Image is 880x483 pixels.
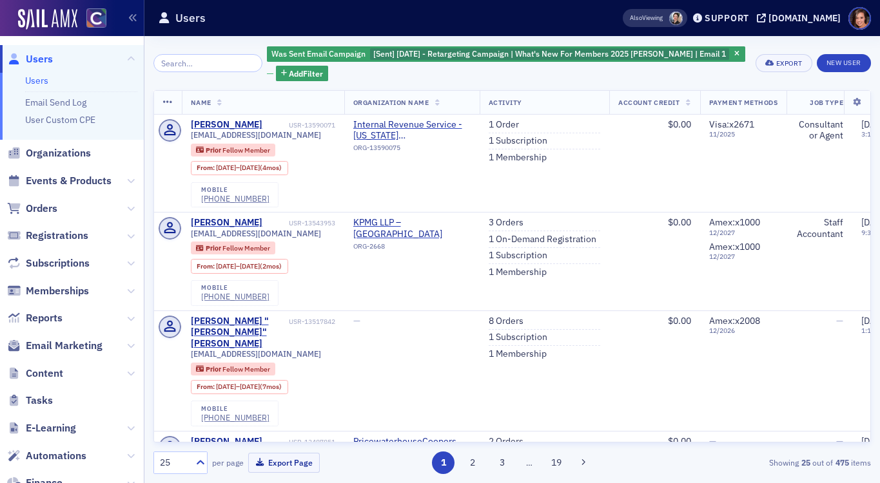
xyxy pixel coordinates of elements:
div: mobile [201,405,269,413]
a: [PERSON_NAME] "[PERSON_NAME]" [PERSON_NAME] [191,316,287,350]
span: Fellow Member [222,146,270,155]
a: 3 Orders [489,217,523,229]
div: mobile [201,284,269,292]
span: Amex : x1000 [709,216,760,228]
div: USR-13590071 [264,121,335,129]
a: [PHONE_NUMBER] [201,292,269,301]
div: Staff Accountant [796,217,843,240]
a: Registrations [7,229,88,243]
span: Organization Name [353,98,429,107]
span: $0.00 [668,315,691,327]
span: Fellow Member [222,365,270,374]
div: – (7mos) [216,383,282,391]
span: Users [26,52,53,66]
a: Reports [7,311,63,325]
a: Prior Fellow Member [196,244,269,252]
div: Consultant or Agent [796,119,843,142]
span: From : [197,383,216,391]
a: PricewaterhouseCoopers LLP – [GEOGRAPHIC_DATA] [353,436,471,459]
span: Visa : x2671 [709,118,754,130]
a: Subscriptions [7,256,90,270]
div: Also [630,14,642,22]
span: Pamela Galey-Coleman [669,12,683,25]
a: 1 Membership [489,267,547,278]
a: Memberships [7,284,89,298]
span: [DATE] [240,261,260,270]
span: … [520,457,538,468]
div: ORG-13590075 [353,144,471,156]
span: Events & Products [26,174,112,188]
div: [PHONE_NUMBER] [201,413,269,422]
a: Email Send Log [25,97,86,108]
span: KPMG LLP – Denver [353,217,471,240]
span: Activity [489,98,522,107]
a: Content [7,366,63,381]
span: 12 / 2027 [709,252,778,261]
a: 1 Membership [489,348,547,360]
span: Automations [26,449,86,463]
a: [PERSON_NAME] [191,119,262,131]
span: $0.00 [668,118,691,130]
a: Events & Products [7,174,112,188]
span: E-Learning [26,421,76,435]
span: From : [197,262,216,270]
div: USR-13517842 [289,317,335,326]
strong: 475 [833,457,851,468]
span: Prior [206,365,222,374]
a: 1 Order [489,119,519,131]
span: Viewing [630,14,663,23]
button: 2 [462,451,484,474]
a: 1 On-Demand Registration [489,234,596,245]
span: [EMAIL_ADDRESS][DOMAIN_NAME] [191,349,321,359]
a: 2 Orders [489,436,523,448]
a: Users [25,75,48,86]
span: $0.00 [668,216,691,228]
a: Email Marketing [7,339,103,353]
span: Orders [26,202,57,216]
span: [DATE] [216,382,236,391]
span: Amex : x1000 [709,241,760,252]
a: View Homepage [77,8,106,30]
div: USR-13487851 [264,438,335,446]
img: SailAMX [86,8,106,28]
div: [DOMAIN_NAME] [768,12,841,24]
a: [PERSON_NAME] [191,436,262,448]
div: Prior: Prior: Fellow Member [191,363,276,375]
a: SailAMX [18,9,77,30]
button: [DOMAIN_NAME] [757,14,845,23]
a: E-Learning [7,421,76,435]
span: [EMAIL_ADDRESS][DOMAIN_NAME] [191,229,321,238]
span: Add Filter [289,68,323,79]
div: ORG-2668 [353,242,471,255]
span: Email Marketing [26,339,103,353]
label: per page [212,457,244,468]
div: – (2mos) [216,262,282,270]
span: — [709,435,716,447]
div: mobile [201,186,269,194]
div: From: 2024-12-23 00:00:00 [191,161,288,175]
span: — [836,435,843,447]
a: New User [817,54,871,72]
span: [DATE] [240,382,260,391]
span: [EMAIL_ADDRESS][DOMAIN_NAME] [191,130,321,140]
a: Tasks [7,393,53,408]
span: Tasks [26,393,53,408]
span: 12 / 2026 [709,327,778,335]
span: Internal Revenue Service - Colorado Springs [353,119,471,142]
span: Content [26,366,63,381]
a: 8 Orders [489,316,523,327]
span: [DATE] [216,163,236,172]
button: Export Page [248,453,320,473]
div: [PERSON_NAME] [191,217,262,229]
div: 25 [160,456,188,469]
span: [DATE] [240,163,260,172]
div: USR-13543953 [264,219,335,227]
a: 1 Subscription [489,250,547,261]
h1: Users [175,10,206,26]
span: 11 / 2025 [709,130,778,138]
a: Automations [7,449,86,463]
div: From: 2024-10-17 00:00:00 [191,380,288,394]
